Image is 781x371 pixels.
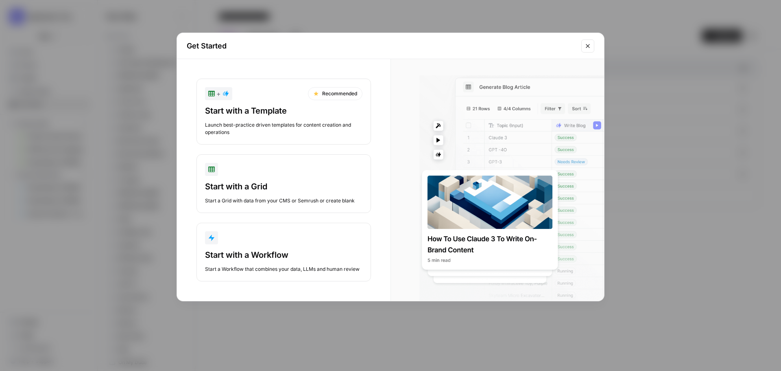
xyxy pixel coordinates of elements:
div: Start a Grid with data from your CMS or Semrush or create blank [205,197,362,204]
h2: Get Started [187,40,576,52]
div: + [208,89,229,99]
div: Start with a Workflow [205,249,362,261]
button: Close modal [581,40,594,53]
div: Launch best-practice driven templates for content creation and operations [205,121,362,136]
button: Start with a GridStart a Grid with data from your CMS or Semrush or create blank [196,154,371,213]
button: Start with a WorkflowStart a Workflow that combines your data, LLMs and human review [196,223,371,281]
div: Start a Workflow that combines your data, LLMs and human review [205,266,362,273]
div: Recommended [308,87,362,100]
div: Start with a Grid [205,181,362,192]
button: +RecommendedStart with a TemplateLaunch best-practice driven templates for content creation and o... [196,79,371,145]
div: Start with a Template [205,105,362,116]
